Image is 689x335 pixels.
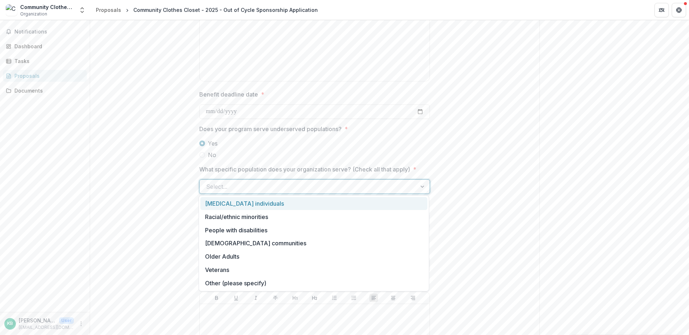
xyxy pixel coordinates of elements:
[208,139,218,148] span: Yes
[369,294,378,302] button: Align Left
[232,294,240,302] button: Underline
[252,294,260,302] button: Italicize
[14,57,81,65] div: Tasks
[3,85,87,97] a: Documents
[77,320,85,328] button: More
[212,294,221,302] button: Bold
[77,3,87,17] button: Open entity switcher
[14,29,84,35] span: Notifications
[3,70,87,82] a: Proposals
[93,5,124,15] a: Proposals
[14,87,81,94] div: Documents
[20,11,47,17] span: Organization
[291,294,299,302] button: Heading 1
[350,294,358,302] button: Ordered List
[199,90,258,99] p: Benefit deadline date
[19,317,56,324] p: [PERSON_NAME]
[19,324,74,331] p: [EMAIL_ADDRESS][DOMAIN_NAME]
[133,6,318,14] div: Community Clothes Closet - 2025 - Out of Cycle Sponsorship Application
[200,197,427,210] div: [MEDICAL_DATA] individuals
[200,223,427,237] div: People with disabilities
[654,3,669,17] button: Partners
[20,3,74,11] div: Community Clothes Closet
[271,294,280,302] button: Strike
[200,250,427,263] div: Older Adults
[14,43,81,50] div: Dashboard
[199,165,410,174] p: What specific population does your organization serve? (Check all that apply)
[3,26,87,37] button: Notifications
[200,237,427,250] div: [DEMOGRAPHIC_DATA] communities
[96,6,121,14] div: Proposals
[7,321,13,326] div: Karissa Buck
[208,151,216,159] span: No
[14,72,81,80] div: Proposals
[3,40,87,52] a: Dashboard
[6,4,17,16] img: Community Clothes Closet
[3,55,87,67] a: Tasks
[200,276,427,290] div: Other (please specify)
[672,3,686,17] button: Get Help
[330,294,339,302] button: Bullet List
[93,5,321,15] nav: breadcrumb
[409,294,417,302] button: Align Right
[200,210,427,223] div: Racial/ethnic minorities
[310,294,319,302] button: Heading 2
[199,125,342,133] p: Does your program serve underserved populations?
[200,263,427,277] div: Veterans
[389,294,397,302] button: Align Center
[59,317,74,324] p: User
